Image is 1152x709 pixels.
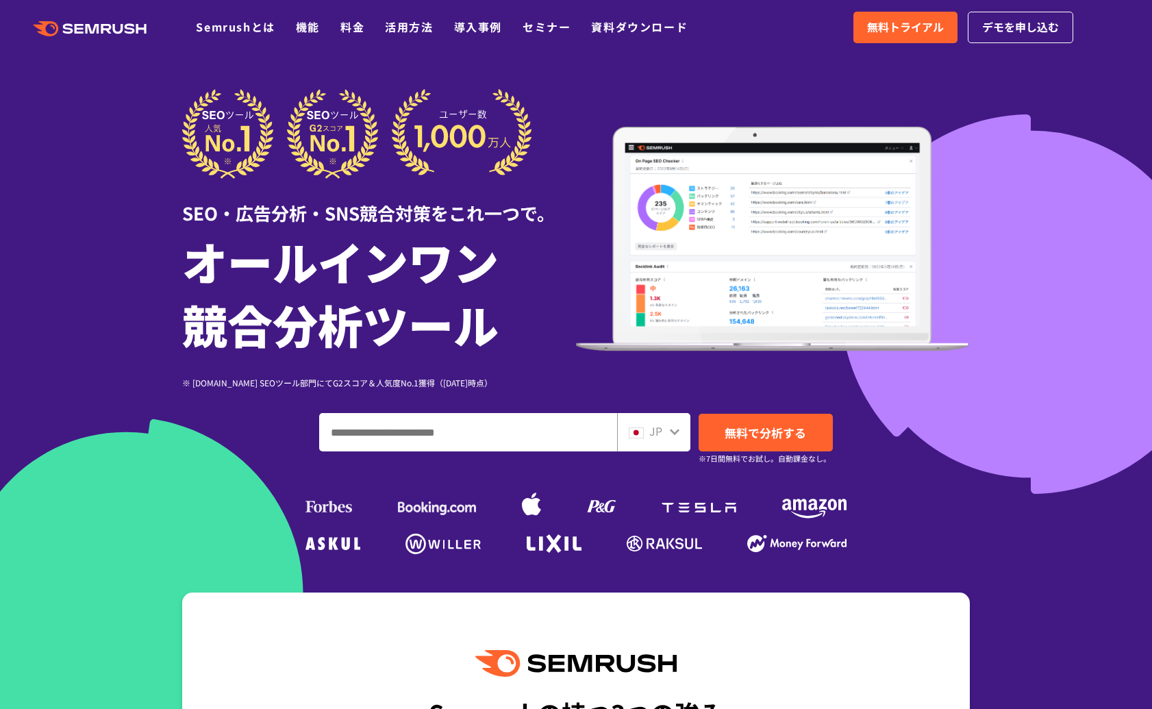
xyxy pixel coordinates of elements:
a: 料金 [340,18,364,35]
h1: オールインワン 競合分析ツール [182,229,576,356]
span: 無料で分析する [725,424,806,441]
a: 機能 [296,18,320,35]
span: JP [649,423,662,439]
a: 活用方法 [385,18,433,35]
input: ドメイン、キーワードまたはURLを入力してください [320,414,616,451]
a: 資料ダウンロード [591,18,688,35]
a: 導入事例 [454,18,502,35]
a: 無料トライアル [853,12,957,43]
img: Semrush [475,650,677,677]
span: デモを申し込む [982,18,1059,36]
span: 無料トライアル [867,18,944,36]
div: SEO・広告分析・SNS競合対策をこれ一つで。 [182,179,576,226]
a: デモを申し込む [968,12,1073,43]
a: セミナー [523,18,571,35]
a: Semrushとは [196,18,275,35]
div: ※ [DOMAIN_NAME] SEOツール部門にてG2スコア＆人気度No.1獲得（[DATE]時点） [182,376,576,389]
small: ※7日間無料でお試し。自動課金なし。 [699,452,831,465]
a: 無料で分析する [699,414,833,451]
